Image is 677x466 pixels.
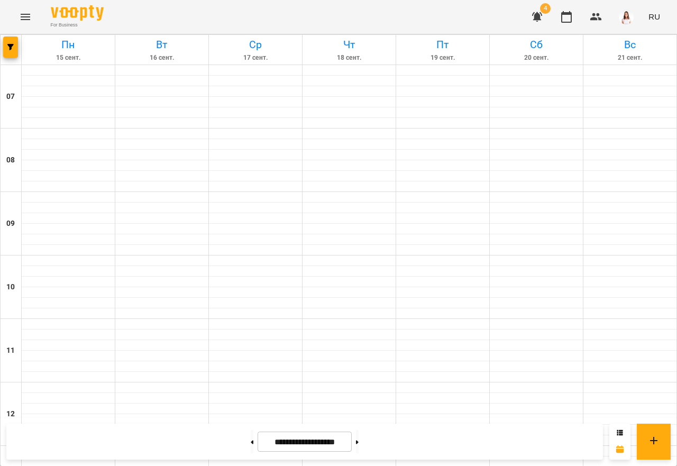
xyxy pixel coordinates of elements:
h6: 19 сент. [398,53,488,63]
h6: Чт [304,36,394,53]
h6: Вс [585,36,675,53]
span: RU [648,11,660,22]
h6: 12 [6,408,15,420]
button: Menu [13,4,38,30]
h6: 08 [6,154,15,166]
h6: 17 сент. [211,53,300,63]
h6: 21 сент. [585,53,675,63]
h6: Пн [23,36,113,53]
h6: 11 [6,345,15,357]
h6: 07 [6,91,15,103]
h6: Сб [491,36,581,53]
img: Voopty Logo [51,5,104,21]
h6: 18 сент. [304,53,394,63]
span: 4 [540,3,551,14]
h6: 15 сент. [23,53,113,63]
h6: 10 [6,281,15,293]
h6: 20 сент. [491,53,581,63]
h6: Ср [211,36,300,53]
h6: 16 сент. [117,53,207,63]
span: For Business [51,22,104,29]
h6: Пт [398,36,488,53]
h6: Вт [117,36,207,53]
button: RU [644,7,664,26]
h6: 09 [6,218,15,230]
img: 08a8fea649eb256ac8316bd63965d58e.jpg [619,10,634,24]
